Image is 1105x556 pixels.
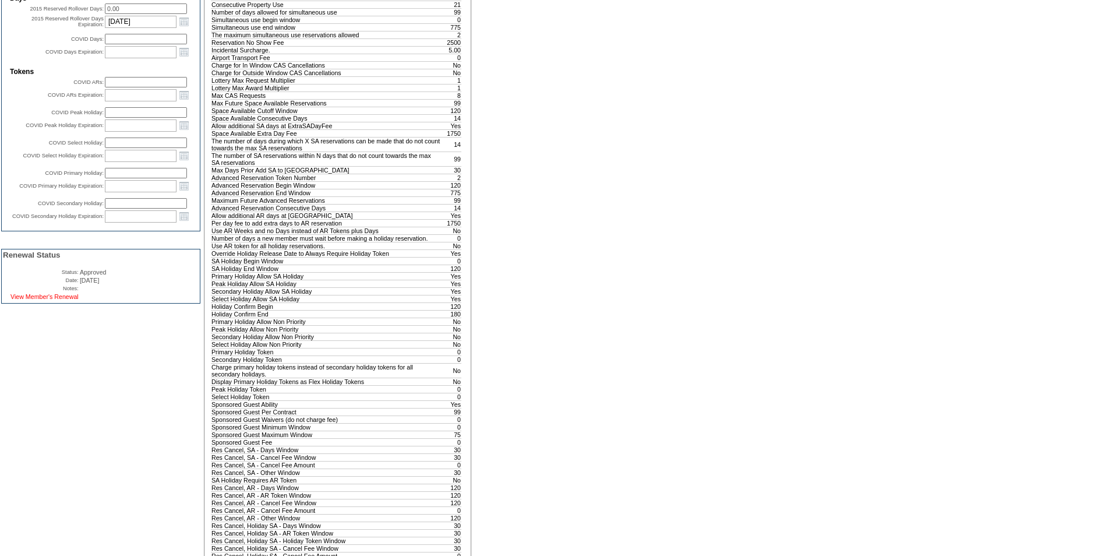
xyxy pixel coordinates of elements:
[441,416,461,423] td: 0
[211,174,441,181] td: Advanced Reservation Token Number
[211,461,441,469] td: Res Cancel, SA - Cancel Fee Amount
[441,181,461,189] td: 120
[26,122,104,128] label: COVID Peak Holiday Expiration:
[441,234,461,242] td: 0
[441,272,461,280] td: Yes
[441,16,461,23] td: 0
[211,469,441,476] td: Res Cancel, SA - Other Window
[73,79,104,85] label: COVID ARs:
[211,287,441,295] td: Secondary Holiday Allow SA Holiday
[441,189,461,196] td: 775
[441,423,461,431] td: 0
[211,38,441,46] td: Reservation No Show Fee
[441,280,461,287] td: Yes
[211,514,441,522] td: Res Cancel, AR - Other Window
[211,152,441,166] td: The number of SA reservations within N days that do not count towards the max SA reservations
[12,213,104,219] label: COVID Secondary Holiday Expiration:
[441,92,461,99] td: 8
[441,38,461,46] td: 2500
[441,69,461,76] td: No
[441,242,461,249] td: No
[211,8,441,16] td: Number of days allowed for simultaneous use
[211,537,441,544] td: Res Cancel, Holiday SA - Holiday Token Window
[441,484,461,491] td: 120
[211,92,441,99] td: Max CAS Requests
[3,269,79,276] td: Status:
[211,54,441,61] td: Airport Transport Fee
[211,302,441,310] td: Holiday Confirm Begin
[10,293,79,300] a: View Member's Renewal
[211,325,441,333] td: Peak Holiday Allow Non Priority
[211,333,441,340] td: Secondary Holiday Allow Non Priority
[211,249,441,257] td: Override Holiday Release Date to Always Require Holiday Token
[211,181,441,189] td: Advanced Reservation Begin Window
[211,1,441,8] td: Consecutive Property Use
[441,522,461,529] td: 30
[441,76,461,84] td: 1
[441,393,461,400] td: 0
[211,31,441,38] td: The maximum simultaneous use reservations allowed
[441,400,461,408] td: Yes
[80,277,100,284] span: [DATE]
[211,107,441,114] td: Space Available Cutoff Window
[178,15,190,28] a: Open the calendar popup.
[441,23,461,31] td: 775
[31,16,104,27] label: 2015 Reserved Rollover Days Expiration:
[45,49,104,55] label: COVID Days Expiration:
[211,227,441,234] td: Use AR Weeks and no Days instead of AR Tokens plus Days
[441,166,461,174] td: 30
[441,499,461,506] td: 120
[23,153,104,159] label: COVID Select Holiday Expiration:
[211,340,441,348] td: Select Holiday Allow Non Priority
[441,529,461,537] td: 30
[71,36,104,42] label: COVID Days:
[211,114,441,122] td: Space Available Consecutive Days
[178,119,190,132] a: Open the calendar popup.
[211,122,441,129] td: Allow additional SA days at ExtraSADayFee
[441,431,461,438] td: 75
[441,122,461,129] td: Yes
[441,8,461,16] td: 99
[211,423,441,431] td: Sponsored Guest Minimum Window
[211,189,441,196] td: Advanced Reservation End Window
[441,54,461,61] td: 0
[441,544,461,552] td: 30
[178,149,190,162] a: Open the calendar popup.
[80,269,107,276] span: Approved
[178,210,190,223] a: Open the calendar popup.
[441,219,461,227] td: 1750
[441,196,461,204] td: 99
[211,16,441,23] td: Simultaneous use begin window
[211,453,441,461] td: Res Cancel, SA - Cancel Fee Window
[211,476,441,484] td: SA Holiday Requires AR Token
[211,529,441,537] td: Res Cancel, Holiday SA - AR Token Window
[3,285,79,292] td: Notes:
[211,76,441,84] td: Lottery Max Request Multiplier
[211,137,441,152] td: The number of days during which X SA reservations can be made that do not count towards the max S...
[441,137,461,152] td: 14
[441,295,461,302] td: Yes
[441,514,461,522] td: 120
[211,219,441,227] td: Per day fee to add extra days to AR reservation
[211,257,441,265] td: SA Holiday Begin Window
[441,152,461,166] td: 99
[211,499,441,506] td: Res Cancel, AR - Cancel Fee Window
[178,89,190,101] a: Open the calendar popup.
[211,438,441,446] td: Sponsored Guest Fee
[10,68,192,76] td: Tokens
[441,287,461,295] td: Yes
[441,99,461,107] td: 99
[441,446,461,453] td: 30
[441,537,461,544] td: 30
[441,1,461,8] td: 21
[49,140,104,146] label: COVID Select Holiday:
[211,356,441,363] td: Secondary Holiday Token
[211,23,441,31] td: Simultaneous use end window
[441,356,461,363] td: 0
[211,61,441,69] td: Charge for In Window CAS Cancellations
[3,277,79,284] td: Date:
[441,476,461,484] td: No
[211,348,441,356] td: Primary Holiday Token
[211,99,441,107] td: Max Future Space Available Reservations
[211,234,441,242] td: Number of days a new member must wait before making a holiday reservation.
